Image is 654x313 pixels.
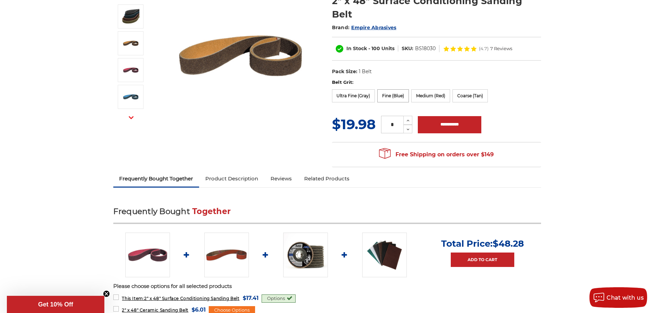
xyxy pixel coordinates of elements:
[122,308,188,313] span: 2" x 48" Ceramic Sanding Belt
[113,171,199,186] a: Frequently Bought Together
[589,287,647,308] button: Chat with us
[493,238,524,249] span: $48.28
[7,296,104,313] div: Get 10% OffClose teaser
[103,290,110,297] button: Close teaser
[441,238,524,249] p: Total Price:
[351,24,396,31] a: Empire Abrasives
[346,45,367,52] span: In Stock
[199,171,264,186] a: Product Description
[113,282,541,290] p: Please choose options for all selected products
[371,45,380,52] span: 100
[607,294,644,301] span: Chat with us
[368,45,370,52] span: -
[264,171,298,186] a: Reviews
[122,35,139,52] img: 2"x48" Coarse Surface Conditioning Belt
[122,8,139,25] img: 2"x48" Surface Conditioning Sanding Belts
[298,171,356,186] a: Related Products
[479,46,489,51] span: (4.7)
[402,45,413,52] dt: SKU:
[332,79,541,86] label: Belt Grit:
[125,233,170,277] img: 2"x48" Surface Conditioning Sanding Belts
[379,148,494,161] span: Free Shipping on orders over $149
[451,253,514,267] a: Add to Cart
[415,45,436,52] dd: BS18030
[359,68,372,75] dd: 1 Belt
[113,206,190,216] span: Frequently Bought
[332,68,357,75] dt: Pack Size:
[332,24,350,31] span: Brand:
[122,296,239,301] span: 2" x 48" Surface Conditioning Sanding Belt
[490,46,512,51] span: 7 Reviews
[122,88,139,105] img: 2"x48" Fine Surface Conditioning Belt
[122,296,144,301] strong: This Item:
[243,293,259,303] span: $17.41
[381,45,394,52] span: Units
[332,116,376,133] span: $19.98
[123,110,139,125] button: Next
[38,301,73,308] span: Get 10% Off
[192,206,231,216] span: Together
[262,294,296,303] div: Options
[122,62,139,79] img: 2"x48" Medium Surface Conditioning Belt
